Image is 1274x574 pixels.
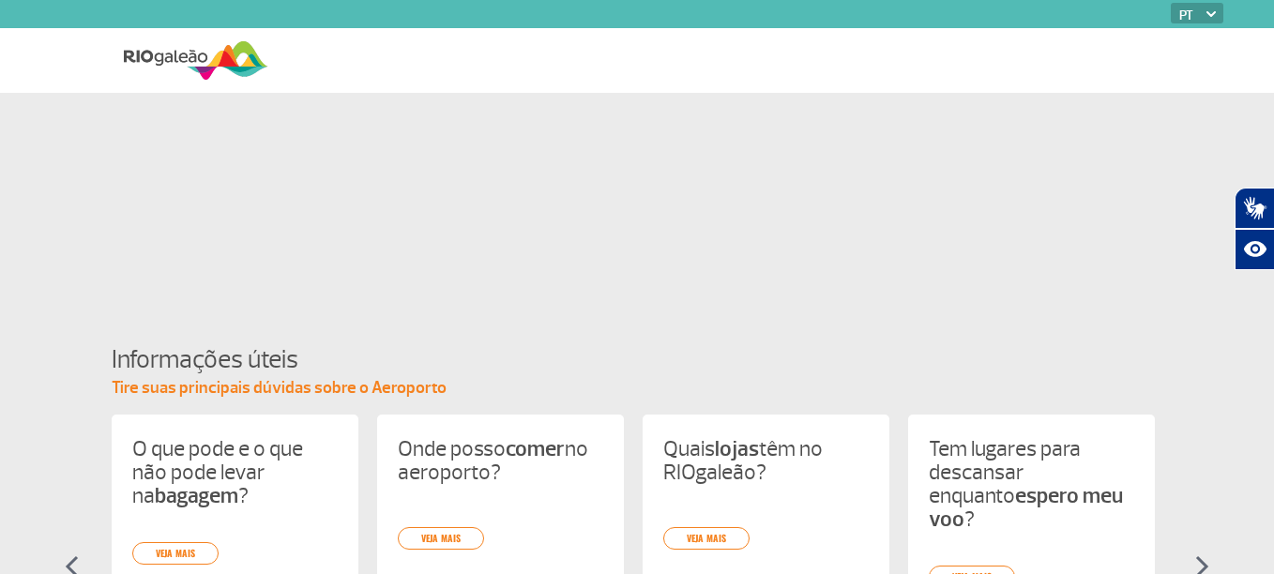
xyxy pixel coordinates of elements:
h4: Informações úteis [112,342,1162,377]
strong: bagagem [155,482,238,509]
p: Onde posso no aeroporto? [398,437,603,484]
div: Plugin de acessibilidade da Hand Talk. [1235,188,1274,270]
a: veja mais [398,527,484,550]
strong: espero meu voo [929,482,1123,533]
strong: comer [506,435,565,462]
a: veja mais [663,527,750,550]
button: Abrir tradutor de língua de sinais. [1235,188,1274,229]
strong: lojas [715,435,759,462]
p: Quais têm no RIOgaleão? [663,437,869,484]
p: Tem lugares para descansar enquanto ? [929,437,1134,531]
a: veja mais [132,542,219,565]
p: O que pode e o que não pode levar na ? [132,437,338,507]
p: Tire suas principais dúvidas sobre o Aeroporto [112,377,1162,400]
button: Abrir recursos assistivos. [1235,229,1274,270]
